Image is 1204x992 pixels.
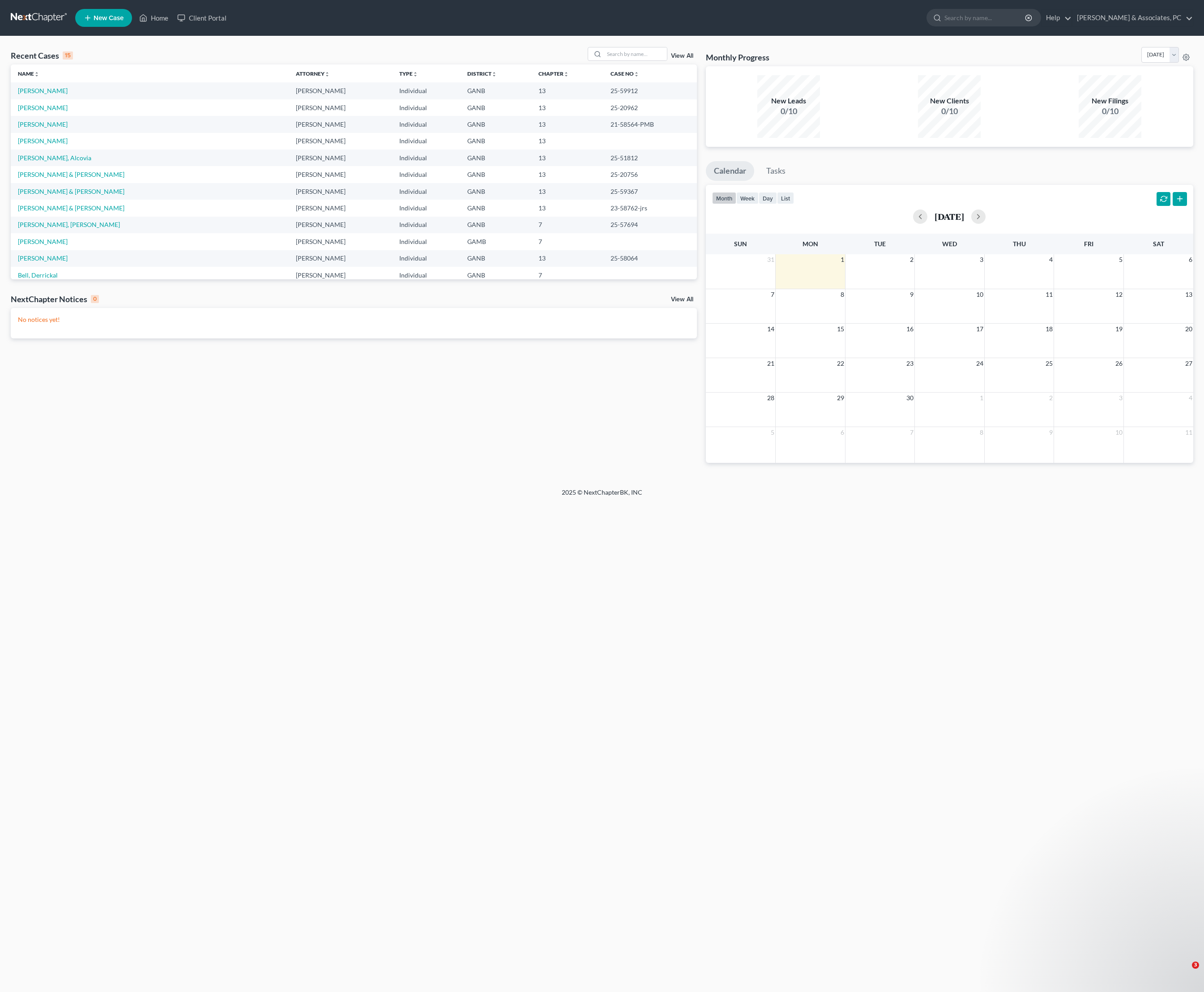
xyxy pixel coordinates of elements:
span: Fri [1084,240,1093,248]
td: 13 [531,99,604,116]
span: 17 [975,324,984,334]
span: 18 [1045,324,1054,334]
i: unfold_more [34,72,39,77]
a: [PERSON_NAME] [18,254,68,262]
span: 21 [766,358,775,369]
td: 13 [531,183,604,200]
div: New Leads [757,96,820,106]
a: [PERSON_NAME], Alcovia [18,154,91,162]
span: 25 [1045,358,1054,369]
td: 13 [531,133,604,150]
div: 0 [91,295,99,303]
span: 22 [836,358,845,369]
h2: [DATE] [935,212,964,221]
td: [PERSON_NAME] [289,82,392,99]
span: 13 [1184,289,1193,300]
td: 7 [531,233,604,250]
span: 5 [770,427,775,438]
td: Individual [392,116,460,133]
span: Mon [803,240,818,248]
i: unfold_more [324,72,330,77]
div: New Clients [918,96,981,106]
span: 9 [1048,427,1054,438]
td: 13 [531,166,604,183]
span: 27 [1184,358,1193,369]
a: View All [671,296,693,303]
a: View All [671,53,693,59]
button: list [777,192,794,204]
span: Tue [874,240,886,248]
a: [PERSON_NAME] [18,120,68,128]
td: 25-20756 [603,166,697,183]
td: GANB [460,166,531,183]
td: GANB [460,200,531,216]
p: No notices yet! [18,315,690,324]
a: Calendar [706,161,754,181]
span: 6 [840,427,845,438]
td: [PERSON_NAME] [289,116,392,133]
td: [PERSON_NAME] [289,99,392,116]
a: [PERSON_NAME] & [PERSON_NAME] [18,171,124,178]
td: Individual [392,250,460,267]
input: Search by name... [604,47,667,60]
span: 11 [1045,289,1054,300]
a: [PERSON_NAME], [PERSON_NAME] [18,221,120,228]
span: 6 [1188,254,1193,265]
td: 25-20962 [603,99,697,116]
td: GANB [460,217,531,233]
span: 16 [905,324,914,334]
a: Case Nounfold_more [611,70,639,77]
a: Attorneyunfold_more [296,70,330,77]
span: New Case [94,15,124,21]
button: week [736,192,759,204]
span: 8 [840,289,845,300]
span: 26 [1114,358,1123,369]
span: 7 [909,427,914,438]
td: GANB [460,150,531,166]
a: Districtunfold_more [467,70,497,77]
span: 28 [766,393,775,403]
span: 20 [1184,324,1193,334]
td: [PERSON_NAME] [289,150,392,166]
span: 8 [979,427,984,438]
span: 4 [1048,254,1054,265]
td: GANB [460,99,531,116]
div: 0/10 [1079,106,1141,117]
a: Nameunfold_more [18,70,39,77]
span: 1 [840,254,845,265]
i: unfold_more [491,72,497,77]
a: Help [1042,10,1072,26]
span: 23 [905,358,914,369]
div: 15 [63,51,73,60]
td: 25-58064 [603,250,697,267]
input: Search by name... [944,9,1026,26]
td: Individual [392,82,460,99]
td: 25-59367 [603,183,697,200]
td: Individual [392,133,460,150]
td: Individual [392,99,460,116]
td: GANB [460,267,531,283]
td: GANB [460,183,531,200]
a: [PERSON_NAME] & [PERSON_NAME] [18,188,124,195]
span: 31 [766,254,775,265]
span: 3 [1118,393,1123,403]
td: [PERSON_NAME] [289,200,392,216]
td: GANB [460,82,531,99]
td: [PERSON_NAME] [289,267,392,283]
span: 3 [979,254,984,265]
span: Sat [1153,240,1164,248]
div: Recent Cases [11,50,73,61]
span: 3 [1192,962,1199,969]
td: GAMB [460,233,531,250]
button: month [712,192,736,204]
i: unfold_more [413,72,418,77]
span: 14 [766,324,775,334]
span: Sun [734,240,747,248]
span: 9 [909,289,914,300]
td: 13 [531,82,604,99]
td: GANB [460,116,531,133]
span: 2 [1048,393,1054,403]
i: unfold_more [634,72,639,77]
td: 13 [531,116,604,133]
td: [PERSON_NAME] [289,166,392,183]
